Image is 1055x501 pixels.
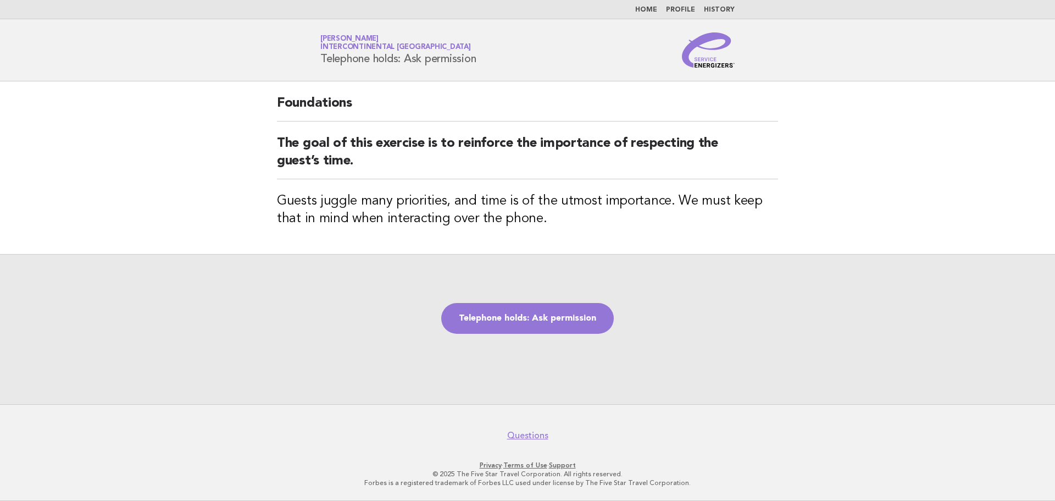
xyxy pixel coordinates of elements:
[320,44,471,51] span: InterContinental [GEOGRAPHIC_DATA]
[549,461,576,469] a: Support
[480,461,502,469] a: Privacy
[277,95,778,122] h2: Foundations
[320,36,476,64] h1: Telephone holds: Ask permission
[635,7,657,13] a: Home
[191,470,864,478] p: © 2025 The Five Star Travel Corporation. All rights reserved.
[277,135,778,179] h2: The goal of this exercise is to reinforce the importance of respecting the guest’s time.
[441,303,614,334] a: Telephone holds: Ask permission
[277,192,778,228] h3: Guests juggle many priorities, and time is of the utmost importance. We must keep that in mind wh...
[503,461,547,469] a: Terms of Use
[320,35,471,51] a: [PERSON_NAME]InterContinental [GEOGRAPHIC_DATA]
[704,7,735,13] a: History
[191,461,864,470] p: · ·
[191,478,864,487] p: Forbes is a registered trademark of Forbes LLC used under license by The Five Star Travel Corpora...
[507,430,548,441] a: Questions
[666,7,695,13] a: Profile
[682,32,735,68] img: Service Energizers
